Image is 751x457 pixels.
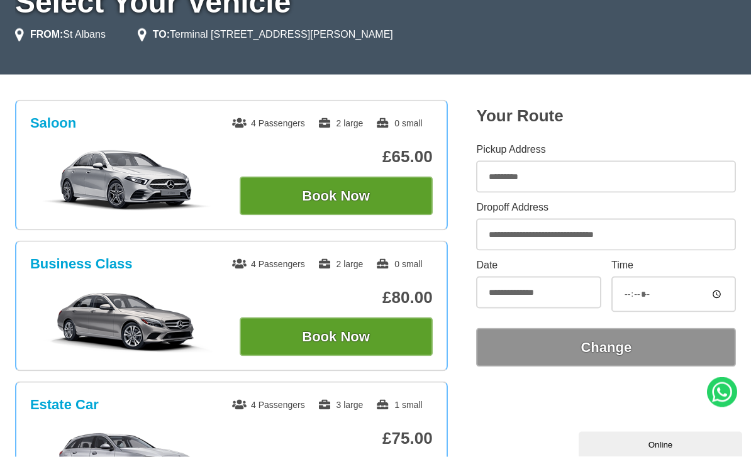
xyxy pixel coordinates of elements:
span: 4 Passengers [232,118,305,128]
img: Saloon [32,149,221,212]
button: Change [476,328,736,367]
li: St Albans [15,27,106,42]
span: 4 Passengers [232,259,305,269]
span: 2 large [318,259,364,269]
button: Book Now [240,177,433,216]
span: 1 small [375,400,422,410]
label: Dropoff Address [476,202,736,212]
h3: Business Class [30,256,133,272]
p: £65.00 [240,147,433,167]
strong: TO: [153,29,170,40]
h3: Saloon [30,115,76,131]
button: Book Now [240,317,433,356]
iframe: chat widget [579,429,745,457]
span: 0 small [375,259,422,269]
span: 3 large [318,400,364,410]
li: Terminal [STREET_ADDRESS][PERSON_NAME] [138,27,393,42]
p: £80.00 [240,288,433,307]
span: 2 large [318,118,364,128]
label: Pickup Address [476,145,736,155]
strong: FROM: [30,29,63,40]
span: 0 small [375,118,422,128]
p: £75.00 [240,429,433,448]
label: Time [611,260,736,270]
h2: Your Route [476,106,736,126]
span: 4 Passengers [232,400,305,410]
label: Date [476,260,601,270]
h3: Estate Car [30,397,99,413]
img: Business Class [32,290,221,353]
